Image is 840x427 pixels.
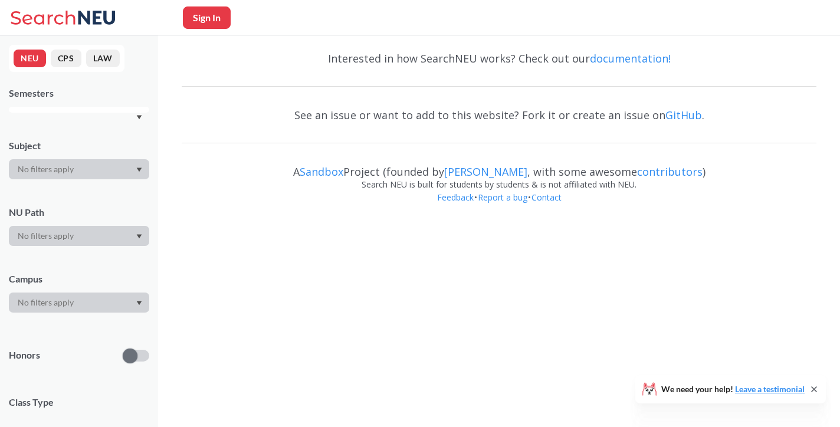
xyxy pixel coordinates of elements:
[9,226,149,246] div: Dropdown arrow
[735,384,805,394] a: Leave a testimonial
[183,6,231,29] button: Sign In
[9,272,149,285] div: Campus
[51,50,81,67] button: CPS
[9,206,149,219] div: NU Path
[182,178,816,191] div: Search NEU is built for students by students & is not affiliated with NEU.
[9,87,149,100] div: Semesters
[182,191,816,222] div: • •
[590,51,671,65] a: documentation!
[437,192,474,203] a: Feedback
[182,155,816,178] div: A Project (founded by , with some awesome )
[9,139,149,152] div: Subject
[182,98,816,132] div: See an issue or want to add to this website? Fork it or create an issue on .
[136,301,142,306] svg: Dropdown arrow
[9,293,149,313] div: Dropdown arrow
[531,192,562,203] a: Contact
[444,165,527,179] a: [PERSON_NAME]
[300,165,343,179] a: Sandbox
[136,115,142,120] svg: Dropdown arrow
[182,41,816,75] div: Interested in how SearchNEU works? Check out our
[14,50,46,67] button: NEU
[9,396,149,409] span: Class Type
[86,50,120,67] button: LAW
[9,159,149,179] div: Dropdown arrow
[9,349,40,362] p: Honors
[136,167,142,172] svg: Dropdown arrow
[477,192,528,203] a: Report a bug
[661,385,805,393] span: We need your help!
[136,234,142,239] svg: Dropdown arrow
[665,108,702,122] a: GitHub
[637,165,703,179] a: contributors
